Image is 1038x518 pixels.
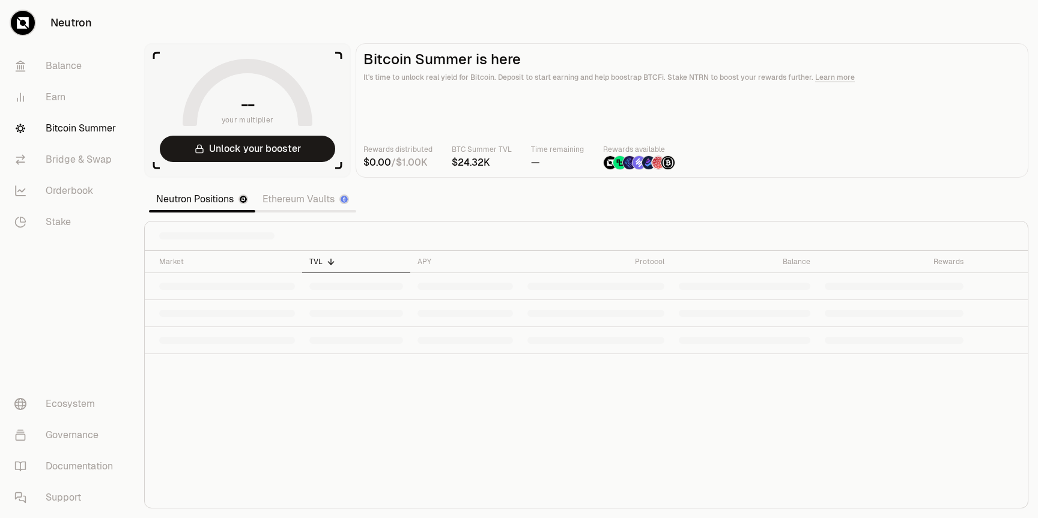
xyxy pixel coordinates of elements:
[159,257,295,267] div: Market
[341,196,348,203] img: Ethereum Logo
[363,71,1021,83] p: It's time to unlock real yield for Bitcoin. Deposit to start earning and help boostrap BTCFi. Sta...
[5,144,130,175] a: Bridge & Swap
[531,155,584,170] div: —
[363,155,432,170] div: /
[825,257,963,267] div: Rewards
[531,143,584,155] p: Time remaining
[642,156,655,169] img: Bedrock Diamonds
[603,143,675,155] p: Rewards available
[5,388,130,420] a: Ecosystem
[149,187,255,211] a: Neutron Positions
[363,51,1021,68] h2: Bitcoin Summer is here
[623,156,636,169] img: EtherFi Points
[604,156,617,169] img: NTRN
[452,143,512,155] p: BTC Summer TVL
[5,206,130,238] a: Stake
[240,196,247,203] img: Neutron Logo
[633,156,646,169] img: Solv Points
[5,482,130,513] a: Support
[5,50,130,82] a: Balance
[527,257,664,267] div: Protocol
[613,156,627,169] img: Lombard Lux
[661,156,675,169] img: Structured Points
[255,187,356,211] a: Ethereum Vaults
[652,156,665,169] img: Mars Fragments
[5,420,130,451] a: Governance
[222,114,274,126] span: your multiplier
[679,257,811,267] div: Balance
[5,175,130,206] a: Orderbook
[5,451,130,482] a: Documentation
[815,73,855,82] a: Learn more
[5,82,130,113] a: Earn
[363,143,432,155] p: Rewards distributed
[160,136,335,162] button: Unlock your booster
[309,257,403,267] div: TVL
[417,257,513,267] div: APY
[241,95,255,114] h1: --
[5,113,130,144] a: Bitcoin Summer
